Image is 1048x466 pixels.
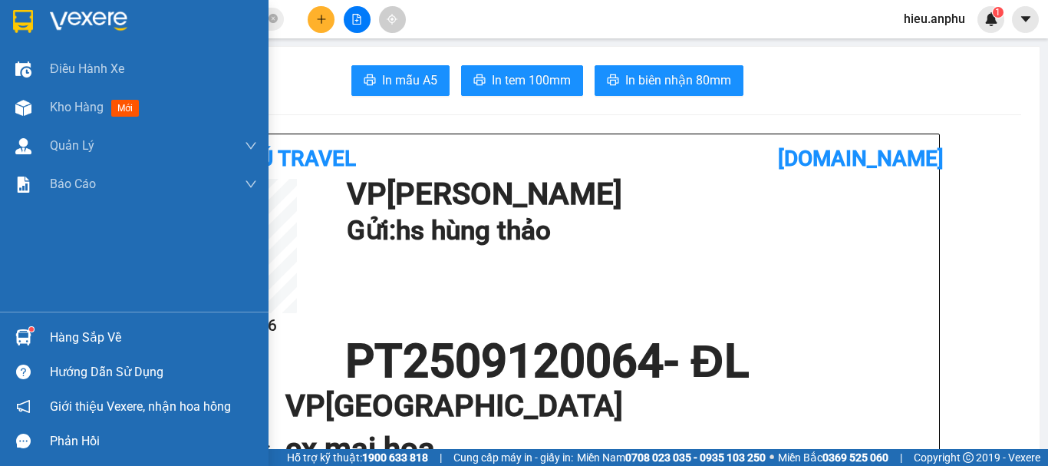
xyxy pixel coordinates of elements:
span: plus [316,14,327,25]
span: close-circle [269,14,278,23]
button: caret-down [1012,6,1039,33]
span: Miền Nam [577,449,766,466]
img: warehouse-icon [15,100,31,116]
span: Cung cấp máy in - giấy in: [453,449,573,466]
span: Báo cáo [50,174,96,193]
div: Hướng dẫn sử dụng [50,361,257,384]
button: printerIn tem 100mm [461,65,583,96]
span: 1 [995,7,1000,18]
span: Miền Bắc [778,449,888,466]
button: printerIn mẫu A5 [351,65,450,96]
span: printer [473,74,486,88]
span: caret-down [1019,12,1033,26]
strong: 0708 023 035 - 0935 103 250 [625,451,766,464]
button: printerIn biên nhận 80mm [595,65,743,96]
h1: VP [GEOGRAPHIC_DATA] [285,385,901,428]
span: printer [607,74,619,88]
span: mới [111,100,139,117]
span: printer [364,74,376,88]
img: solution-icon [15,177,31,193]
strong: 0369 525 060 [822,451,888,464]
img: warehouse-icon [15,61,31,78]
sup: 1 [993,7,1004,18]
span: In biên nhận 80mm [625,71,731,90]
span: Điều hành xe [50,59,124,78]
span: message [16,434,31,448]
button: plus [308,6,335,33]
span: copyright [963,452,974,463]
b: An Phú Travel [195,146,356,171]
button: aim [379,6,406,33]
b: [DOMAIN_NAME] [778,146,944,171]
img: warehouse-icon [15,138,31,154]
span: Quản Lý [50,136,94,155]
span: Kho hàng [50,100,104,114]
span: | [900,449,902,466]
span: notification [16,399,31,414]
span: file-add [351,14,362,25]
span: Hỗ trợ kỹ thuật: [287,449,428,466]
h1: Gửi: hs hùng thảo [347,210,924,252]
span: ⚪️ [770,454,774,461]
span: In tem 100mm [492,71,571,90]
span: | [440,449,442,466]
span: down [245,140,257,152]
img: warehouse-icon [15,329,31,345]
h1: PT2509120064 - ĐL [163,339,931,385]
strong: 1900 633 818 [362,451,428,464]
h1: VP [PERSON_NAME] [347,179,924,210]
div: Phản hồi [50,430,257,453]
span: hieu.anphu [891,9,977,28]
span: close-circle [269,12,278,27]
span: aim [387,14,397,25]
span: down [245,178,257,190]
span: Giới thiệu Vexere, nhận hoa hồng [50,397,231,416]
span: question-circle [16,365,31,379]
img: icon-new-feature [984,12,998,26]
button: file-add [344,6,371,33]
sup: 1 [29,327,34,332]
div: Hàng sắp về [50,326,257,349]
span: In mẫu A5 [382,71,437,90]
img: logo-vxr [13,10,33,33]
